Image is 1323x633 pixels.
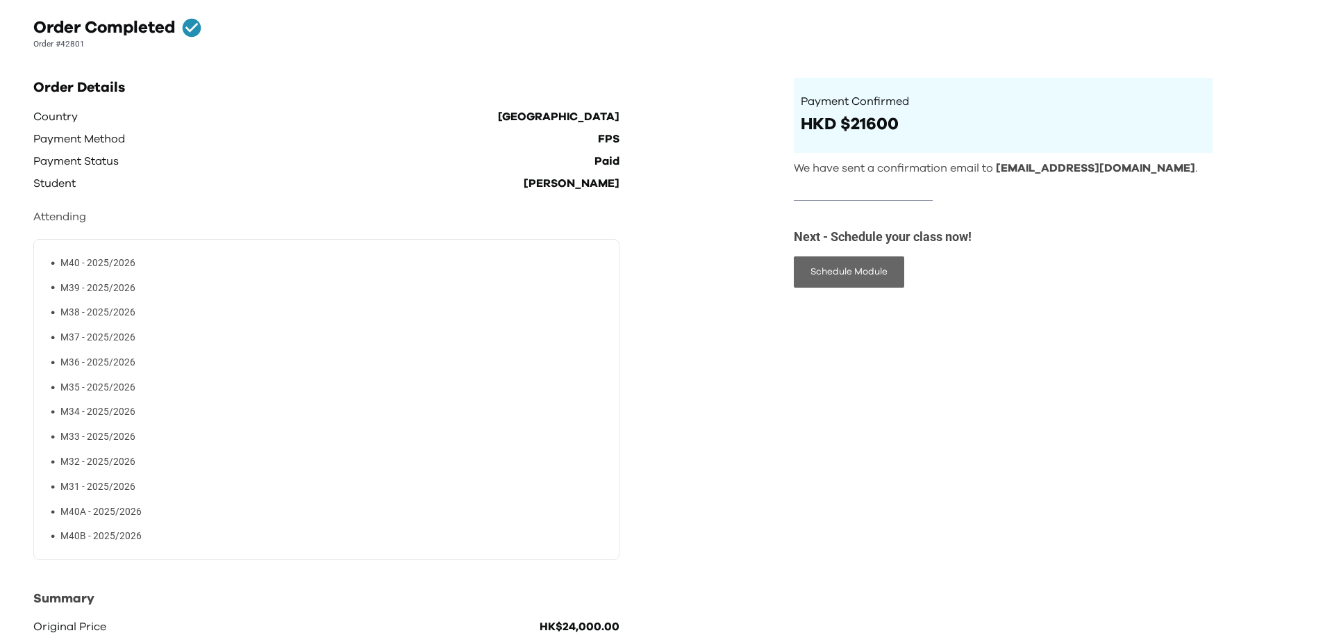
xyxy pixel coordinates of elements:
p: M33 - 2025/2026 [60,429,135,444]
p: Payment Method [33,128,125,150]
p: Country [33,106,78,128]
span: • [51,256,55,270]
p: M31 - 2025/2026 [60,479,135,494]
p: M34 - 2025/2026 [60,404,135,419]
span: • [51,479,55,494]
p: M40B - 2025/2026 [60,529,142,543]
h1: Order Completed [33,17,175,39]
h2: Order Details [33,78,619,97]
a: Schedule Module [794,265,904,277]
p: Paid [594,150,619,172]
p: Next - Schedule your class now! [794,226,1213,248]
span: • [51,355,55,370]
p: FPS [598,128,619,150]
p: [PERSON_NAME] [524,172,619,195]
p: Attending [33,206,619,228]
p: HKD $21600 [801,114,1206,135]
p: M40 - 2025/2026 [60,256,135,270]
span: • [51,454,55,469]
p: M36 - 2025/2026 [60,355,135,370]
span: • [51,280,55,295]
span: [EMAIL_ADDRESS][DOMAIN_NAME] [996,163,1195,174]
p: We have sent a confirmation email to . [794,161,1213,176]
span: • [51,429,55,444]
p: Order #42801 [33,39,1290,50]
p: M37 - 2025/2026 [60,330,135,345]
span: • [51,305,55,320]
span: • [51,504,55,519]
p: Student [33,172,76,195]
p: M32 - 2025/2026 [60,454,135,469]
span: • [51,330,55,345]
p: Summary [33,588,619,610]
p: Payment Confirmed [801,94,1206,109]
p: M35 - 2025/2026 [60,380,135,395]
span: • [51,529,55,543]
button: Schedule Module [794,256,904,288]
p: M40A - 2025/2026 [60,504,142,519]
p: M39 - 2025/2026 [60,281,135,295]
p: Payment Status [33,150,119,172]
p: [GEOGRAPHIC_DATA] [498,106,619,128]
span: • [51,380,55,395]
p: M38 - 2025/2026 [60,305,135,320]
span: • [51,404,55,419]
